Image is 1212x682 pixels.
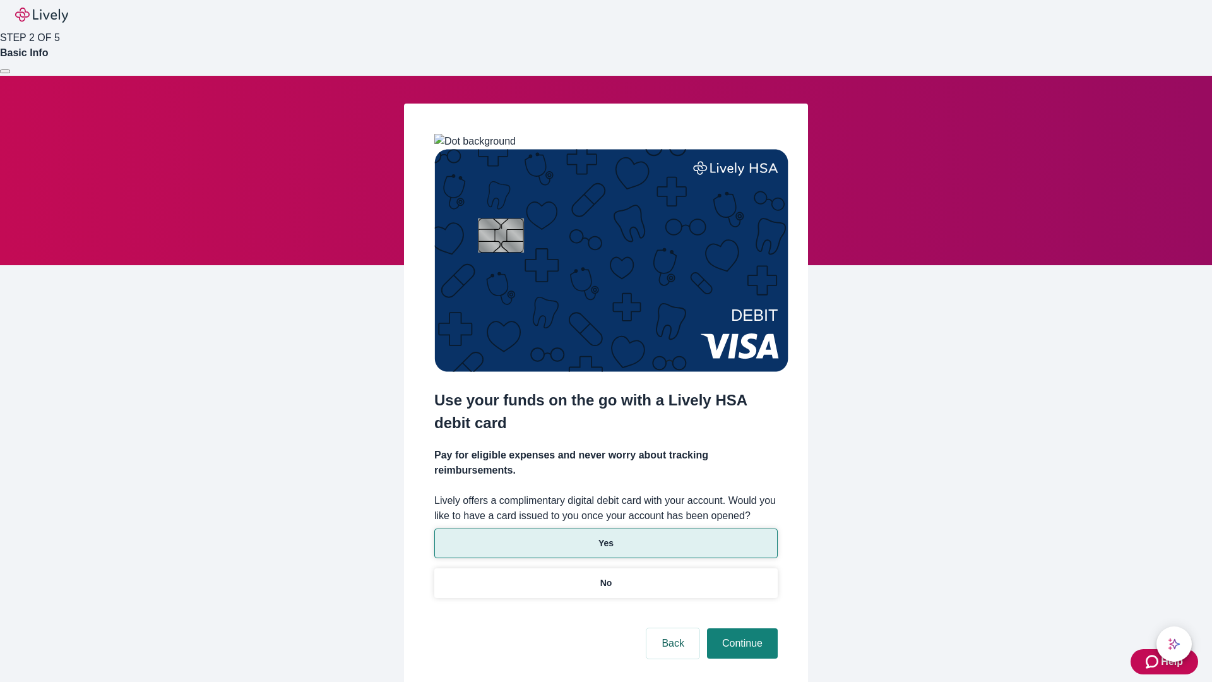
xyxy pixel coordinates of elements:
[15,8,68,23] img: Lively
[1161,654,1183,669] span: Help
[598,537,614,550] p: Yes
[1146,654,1161,669] svg: Zendesk support icon
[1156,626,1192,662] button: chat
[434,493,778,523] label: Lively offers a complimentary digital debit card with your account. Would you like to have a card...
[1168,638,1180,650] svg: Lively AI Assistant
[434,149,788,372] img: Debit card
[434,134,516,149] img: Dot background
[707,628,778,659] button: Continue
[1131,649,1198,674] button: Zendesk support iconHelp
[434,389,778,434] h2: Use your funds on the go with a Lively HSA debit card
[600,577,612,590] p: No
[434,448,778,478] h4: Pay for eligible expenses and never worry about tracking reimbursements.
[434,529,778,558] button: Yes
[646,628,699,659] button: Back
[434,568,778,598] button: No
